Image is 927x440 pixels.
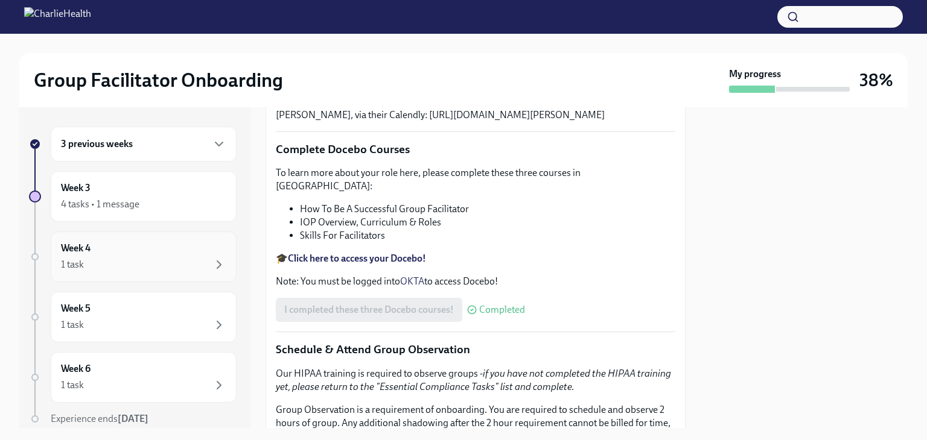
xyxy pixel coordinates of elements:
p: Schedule & Attend Group Observation [276,342,675,357]
div: 3 previous weeks [51,127,237,162]
h3: 38% [859,69,893,91]
div: 1 task [61,318,84,332]
li: Skills For Facilitators [300,229,675,242]
a: Week 34 tasks • 1 message [29,171,237,222]
p: To learn more about your role here, please complete these three courses in [GEOGRAPHIC_DATA]: [276,166,675,193]
a: Week 61 task [29,352,237,403]
em: if you have not completed the HIPAA training yet, please return to the "Essential Compliance Task... [276,368,671,392]
div: 4 tasks • 1 message [61,198,139,211]
strong: My progress [729,68,781,81]
h6: Week 4 [61,242,91,255]
h6: Week 3 [61,181,91,195]
h6: Week 6 [61,362,91,376]
h6: 3 previous weeks [61,137,133,151]
a: Week 41 task [29,231,237,282]
p: Feel free to schedule an optional Meet & Greet with your Clinical Onboarding Specialist, [PERSON_... [276,95,675,122]
p: 🎓 [276,252,675,265]
a: Week 51 task [29,292,237,342]
a: Click here to access your Docebo! [288,253,426,264]
h2: Group Facilitator Onboarding [34,68,283,92]
li: How To Be A Successful Group Facilitator [300,203,675,216]
h6: Week 5 [61,302,91,315]
div: 1 task [61,379,84,392]
a: OKTA [400,275,424,287]
span: Experience ends [51,413,148,424]
div: 1 task [61,258,84,271]
img: CharlieHealth [24,7,91,27]
strong: [DATE] [118,413,148,424]
p: Our HIPAA training is required to observe groups - [276,367,675,394]
span: Completed [479,305,525,315]
li: IOP Overview, Curriculum & Roles [300,216,675,229]
p: Note: You must be logged into to access Docebo! [276,275,675,288]
p: Complete Docebo Courses [276,142,675,157]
